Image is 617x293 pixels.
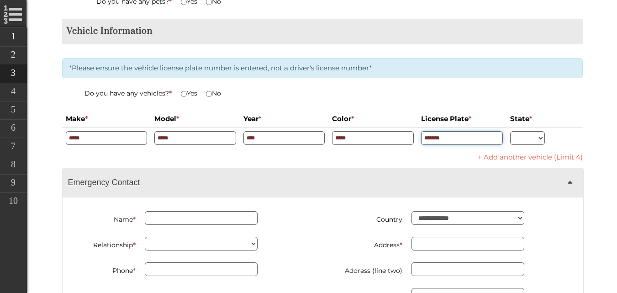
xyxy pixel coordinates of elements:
input: phone number [145,262,258,276]
th: Year [240,111,329,128]
a: + Add another vehicle (Limit 4) [478,153,583,161]
input: address [411,237,524,250]
th: Color [328,111,417,128]
select: country [411,211,524,225]
label: Address (line two) [329,262,402,277]
label: No [206,87,221,99]
input: Yes [181,91,187,97]
label: Name [63,211,136,225]
label: Do you have any vehicles? [62,87,172,99]
input: name [145,211,258,225]
h2: Vehicle Information [62,26,583,37]
th: Make [62,111,151,128]
th: Model [151,111,240,128]
label: Yes [181,87,197,99]
div: *Please ensure the vehicle license plate number is entered, not a driver's license number* [62,58,583,78]
input: addres extexded field [411,262,524,276]
button: Emergency Contact [67,175,579,190]
select: relationship [145,237,258,250]
label: Relationship [63,237,136,251]
input: No [206,91,212,97]
label: Country [329,211,402,225]
th: License Plate [417,111,506,128]
label: Phone [63,262,136,277]
label: Address [329,237,402,251]
th: State [506,111,561,128]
